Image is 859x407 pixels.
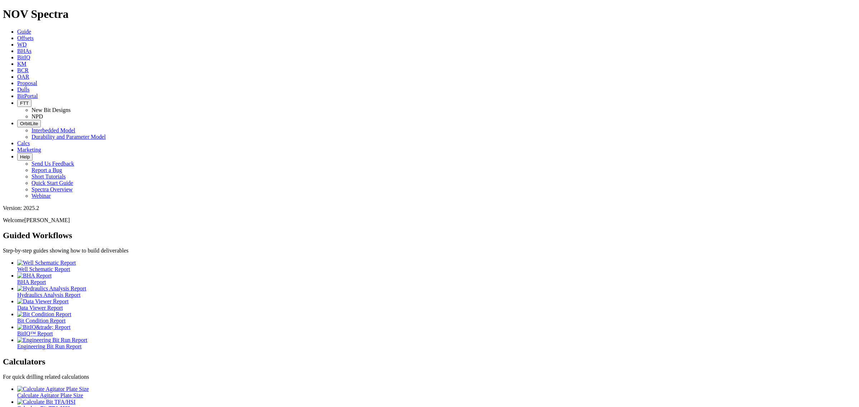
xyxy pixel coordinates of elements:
a: Quick Start Guide [31,180,73,186]
span: Well Schematic Report [17,266,70,272]
a: Offsets [17,35,34,41]
a: Interbedded Model [31,127,75,133]
a: NPD [31,113,43,119]
img: BitIQ&trade; Report [17,324,71,330]
a: Well Schematic Report Well Schematic Report [17,260,856,272]
a: Calculate Agitator Plate Size Calculate Agitator Plate Size [17,386,856,398]
span: Hydraulics Analysis Report [17,292,81,298]
h1: NOV Spectra [3,8,856,21]
img: Bit Condition Report [17,311,71,318]
a: Guide [17,29,31,35]
span: OrbitLite [20,121,38,126]
span: Engineering Bit Run Report [17,343,82,349]
a: Proposal [17,80,37,86]
span: BitIQ™ Report [17,330,53,337]
div: Version: 2025.2 [3,205,856,211]
a: Dulls [17,87,30,93]
a: OAR [17,74,29,80]
a: Durability and Parameter Model [31,134,106,140]
h2: Calculators [3,357,856,367]
button: OrbitLite [17,120,41,127]
a: BHA Report BHA Report [17,273,856,285]
img: Data Viewer Report [17,298,69,305]
p: For quick drilling related calculations [3,374,856,380]
a: Short Tutorials [31,173,66,180]
span: Data Viewer Report [17,305,63,311]
h2: Guided Workflows [3,231,856,240]
img: Engineering Bit Run Report [17,337,87,343]
a: BitIQ [17,54,30,60]
a: BHAs [17,48,31,54]
button: FTT [17,99,31,107]
a: Hydraulics Analysis Report Hydraulics Analysis Report [17,285,856,298]
a: WD [17,41,27,48]
a: Spectra Overview [31,186,73,192]
span: [PERSON_NAME] [24,217,70,223]
a: Send Us Feedback [31,161,74,167]
a: Report a Bug [31,167,62,173]
a: KM [17,61,26,67]
p: Step-by-step guides showing how to build deliverables [3,247,856,254]
p: Welcome [3,217,856,224]
a: New Bit Designs [31,107,71,113]
span: Help [20,154,30,160]
span: Bit Condition Report [17,318,65,324]
a: BCR [17,67,29,73]
a: Webinar [31,193,51,199]
img: Calculate Bit TFA/HSI [17,399,76,405]
a: Engineering Bit Run Report Engineering Bit Run Report [17,337,856,349]
a: Marketing [17,147,41,153]
button: Help [17,153,33,161]
span: BHA Report [17,279,46,285]
img: Hydraulics Analysis Report [17,285,86,292]
a: Data Viewer Report Data Viewer Report [17,298,856,311]
span: FTT [20,100,29,106]
img: BHA Report [17,273,52,279]
a: Bit Condition Report Bit Condition Report [17,311,856,324]
a: Calcs [17,140,30,146]
a: BitIQ&trade; Report BitIQ™ Report [17,324,856,337]
img: Calculate Agitator Plate Size [17,386,89,392]
img: Well Schematic Report [17,260,76,266]
a: BitPortal [17,93,38,99]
